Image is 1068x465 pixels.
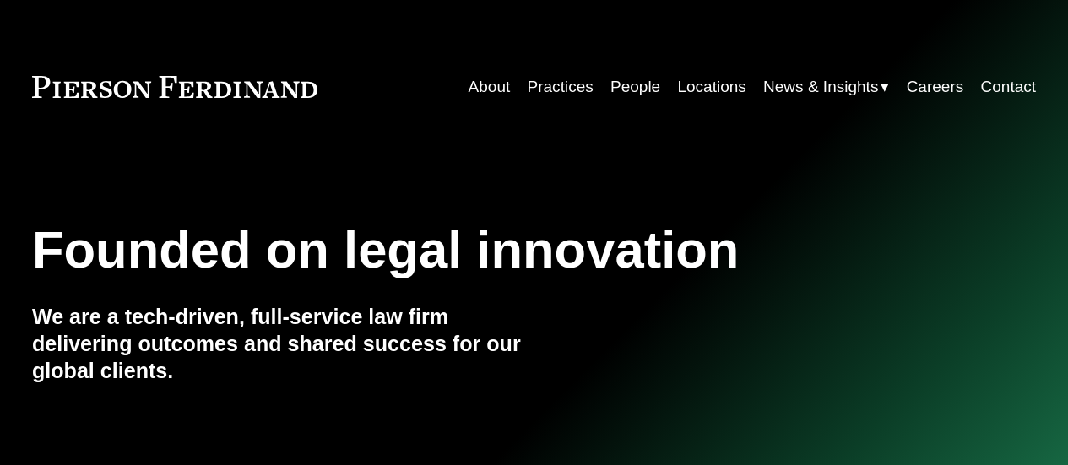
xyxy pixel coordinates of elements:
a: Practices [528,71,594,103]
a: Locations [677,71,745,103]
a: Contact [981,71,1037,103]
a: folder dropdown [763,71,889,103]
h1: Founded on legal innovation [32,220,869,279]
a: Careers [907,71,964,103]
a: People [610,71,660,103]
a: About [469,71,511,103]
span: News & Insights [763,73,878,101]
h4: We are a tech-driven, full-service law firm delivering outcomes and shared success for our global... [32,304,534,385]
